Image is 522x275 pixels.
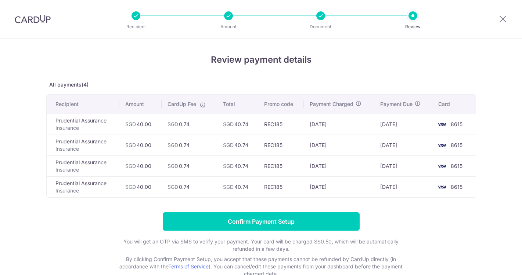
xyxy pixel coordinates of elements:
[451,121,462,127] span: 8615
[46,53,476,66] h4: Review payment details
[217,114,258,135] td: 40.74
[223,184,234,190] span: SGD
[217,176,258,197] td: 40.74
[55,187,114,194] p: Insurance
[451,184,462,190] span: 8615
[374,114,432,135] td: [DATE]
[47,95,120,114] th: Recipient
[217,95,258,114] th: Total
[435,183,449,191] img: <span class="translation_missing" title="translation missing: en.account_steps.new_confirm_form.b...
[125,142,136,148] span: SGD
[310,100,353,108] span: Payment Charged
[119,176,161,197] td: 40.00
[119,95,161,114] th: Amount
[304,135,374,155] td: [DATE]
[435,141,449,150] img: <span class="translation_missing" title="translation missing: en.account_steps.new_confirm_form.b...
[168,142,178,148] span: SGD
[380,100,413,108] span: Payment Due
[163,212,360,231] input: Confirm Payment Setup
[119,114,161,135] td: 40.00
[374,135,432,155] td: [DATE]
[435,120,449,129] img: <span class="translation_missing" title="translation missing: en.account_steps.new_confirm_form.b...
[168,121,178,127] span: SGD
[47,135,120,155] td: Prudential Assurance
[125,163,136,169] span: SGD
[162,114,217,135] td: 0.74
[258,114,303,135] td: REC185
[119,135,161,155] td: 40.00
[374,176,432,197] td: [DATE]
[46,81,476,88] p: All payments(4)
[304,155,374,176] td: [DATE]
[168,100,196,108] span: CardUp Fee
[125,184,136,190] span: SGD
[55,124,114,132] p: Insurance
[451,142,462,148] span: 8615
[258,95,303,114] th: Promo code
[223,142,234,148] span: SGD
[162,155,217,176] td: 0.74
[15,15,51,23] img: CardUp
[374,155,432,176] td: [DATE]
[168,263,209,269] a: Terms of Service
[55,166,114,173] p: Insurance
[386,23,440,30] p: Review
[304,176,374,197] td: [DATE]
[451,163,462,169] span: 8615
[217,135,258,155] td: 40.74
[258,135,303,155] td: REC185
[432,95,476,114] th: Card
[47,114,120,135] td: Prudential Assurance
[201,23,256,30] p: Amount
[168,184,178,190] span: SGD
[304,114,374,135] td: [DATE]
[258,176,303,197] td: REC185
[119,155,161,176] td: 40.00
[435,162,449,170] img: <span class="translation_missing" title="translation missing: en.account_steps.new_confirm_form.b...
[114,238,408,253] p: You will get an OTP via SMS to verify your payment. Your card will be charged S$0.50, which will ...
[294,23,348,30] p: Document
[109,23,163,30] p: Recipient
[258,155,303,176] td: REC185
[47,176,120,197] td: Prudential Assurance
[162,176,217,197] td: 0.74
[47,155,120,176] td: Prudential Assurance
[168,163,178,169] span: SGD
[162,135,217,155] td: 0.74
[55,145,114,153] p: Insurance
[223,163,234,169] span: SGD
[217,155,258,176] td: 40.74
[125,121,136,127] span: SGD
[223,121,234,127] span: SGD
